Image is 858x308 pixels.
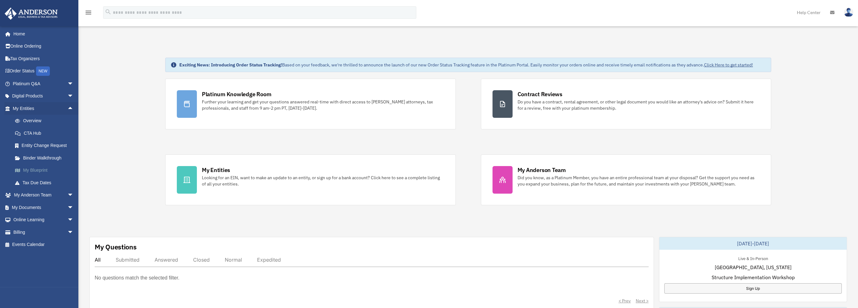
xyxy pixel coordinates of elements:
[4,214,83,226] a: Online Learningarrow_drop_down
[95,274,179,282] p: No questions match the selected filter.
[4,52,83,65] a: Tax Organizers
[9,127,83,139] a: CTA Hub
[659,237,847,250] div: [DATE]-[DATE]
[3,8,60,20] img: Anderson Advisors Platinum Portal
[67,201,80,214] span: arrow_drop_down
[4,201,83,214] a: My Documentsarrow_drop_down
[257,257,281,263] div: Expedited
[4,189,83,201] a: My Anderson Teamarrow_drop_down
[4,40,83,53] a: Online Ordering
[9,152,83,164] a: Binder Walkthrough
[225,257,242,263] div: Normal
[4,226,83,238] a: Billingarrow_drop_down
[202,175,444,187] div: Looking for an EIN, want to make an update to an entity, or sign up for a bank account? Click her...
[85,9,92,16] i: menu
[67,102,80,115] span: arrow_drop_up
[9,115,83,127] a: Overview
[9,176,83,189] a: Tax Due Dates
[4,65,83,78] a: Order StatusNEW
[85,11,92,16] a: menu
[4,77,83,90] a: Platinum Q&Aarrow_drop_down
[711,274,794,281] span: Structure Implementation Workshop
[202,99,444,111] div: Further your learning and get your questions answered real-time with direct access to [PERSON_NAM...
[67,77,80,90] span: arrow_drop_down
[714,264,791,271] span: [GEOGRAPHIC_DATA], [US_STATE]
[9,164,83,177] a: My Blueprint
[67,214,80,227] span: arrow_drop_down
[202,90,271,98] div: Platinum Knowledge Room
[155,257,178,263] div: Answered
[518,175,760,187] div: Did you know, as a Platinum Member, you have an entire professional team at your disposal? Get th...
[664,283,842,294] a: Sign Up
[844,8,853,17] img: User Pic
[4,28,80,40] a: Home
[193,257,210,263] div: Closed
[36,66,50,76] div: NEW
[481,154,771,205] a: My Anderson Team Did you know, as a Platinum Member, you have an entire professional team at your...
[179,62,282,68] strong: Exciting News: Introducing Order Status Tracking!
[67,90,80,103] span: arrow_drop_down
[165,154,456,205] a: My Entities Looking for an EIN, want to make an update to an entity, or sign up for a bank accoun...
[67,226,80,239] span: arrow_drop_down
[481,79,771,129] a: Contract Reviews Do you have a contract, rental agreement, or other legal document you would like...
[518,90,562,98] div: Contract Reviews
[165,79,456,129] a: Platinum Knowledge Room Further your learning and get your questions answered real-time with dire...
[179,62,753,68] div: Based on your feedback, we're thrilled to announce the launch of our new Order Status Tracking fe...
[4,102,83,115] a: My Entitiesarrow_drop_up
[4,238,83,251] a: Events Calendar
[202,166,230,174] div: My Entities
[704,62,753,68] a: Click Here to get started!
[95,257,101,263] div: All
[4,90,83,102] a: Digital Productsarrow_drop_down
[9,139,83,152] a: Entity Change Request
[518,166,566,174] div: My Anderson Team
[518,99,760,111] div: Do you have a contract, rental agreement, or other legal document you would like an attorney's ad...
[67,189,80,202] span: arrow_drop_down
[116,257,139,263] div: Submitted
[95,242,137,252] div: My Questions
[105,8,112,15] i: search
[733,255,773,261] div: Live & In-Person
